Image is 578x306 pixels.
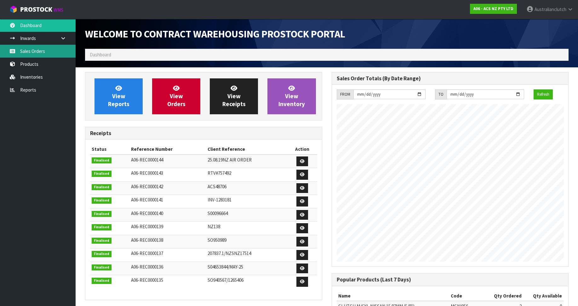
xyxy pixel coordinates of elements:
span: S04653844/MAY-25 [208,264,243,270]
span: S00096664 [208,210,228,216]
th: Code [449,291,484,301]
span: A06-REC0000137 [131,250,163,256]
span: ACS48706 [208,184,226,190]
h3: Popular Products (Last 7 Days) [337,277,564,283]
h3: Receipts [90,130,317,136]
span: Finalised [92,211,112,217]
th: Qty Ordered [484,291,523,301]
span: NZ138 [208,224,220,229]
span: Finalised [92,171,112,177]
span: Finalised [92,251,112,257]
th: Action [287,144,317,154]
a: ViewOrders [152,78,200,114]
h3: Sales Order Totals (By Date Range) [337,76,564,82]
span: SO950989 [208,237,226,243]
span: ProStock [20,5,52,14]
div: TO [435,89,447,99]
span: INV-1283181 [208,197,232,203]
th: Qty Available [523,291,564,301]
th: Reference Number [129,144,206,154]
th: Name [337,291,449,301]
span: Finalised [92,184,112,190]
span: A06-REC0000138 [131,237,163,243]
span: A06-REC0000136 [131,264,163,270]
span: Finalised [92,278,112,284]
span: Finalised [92,224,112,230]
span: View Orders [167,84,186,108]
a: ViewReceipts [210,78,258,114]
span: A06-REC0000141 [131,197,163,203]
th: Status [90,144,129,154]
div: FROM [337,89,353,99]
a: ViewInventory [267,78,316,114]
small: WMS [54,7,63,13]
span: 207837.1/NZSNZ17514 [208,250,251,256]
span: A06-REC0000140 [131,210,163,216]
img: cube-alt.png [9,5,17,13]
span: Finalised [92,264,112,271]
span: View Receipts [222,84,246,108]
span: A06-REC0000139 [131,224,163,229]
span: RTV#757492 [208,170,231,176]
span: A06-REC0000144 [131,157,163,163]
span: SO940567/1265406 [208,277,243,283]
span: Finalised [92,238,112,244]
span: 25.08.19NZ AIR ORDER [208,157,252,163]
a: ViewReports [94,78,143,114]
button: Refresh [534,89,553,99]
span: Finalised [92,157,112,164]
span: View Inventory [278,84,305,108]
span: Australianclutch [535,6,566,12]
span: A06-REC0000143 [131,170,163,176]
span: Welcome to Contract Warehousing ProStock Portal [85,27,345,40]
span: View Reports [108,84,129,108]
span: A06-REC0000142 [131,184,163,190]
th: Client Reference [206,144,287,154]
span: Finalised [92,197,112,204]
strong: A06 - ACS NZ PTY LTD [473,6,513,11]
span: Dashboard [90,52,111,58]
span: A06-REC0000135 [131,277,163,283]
